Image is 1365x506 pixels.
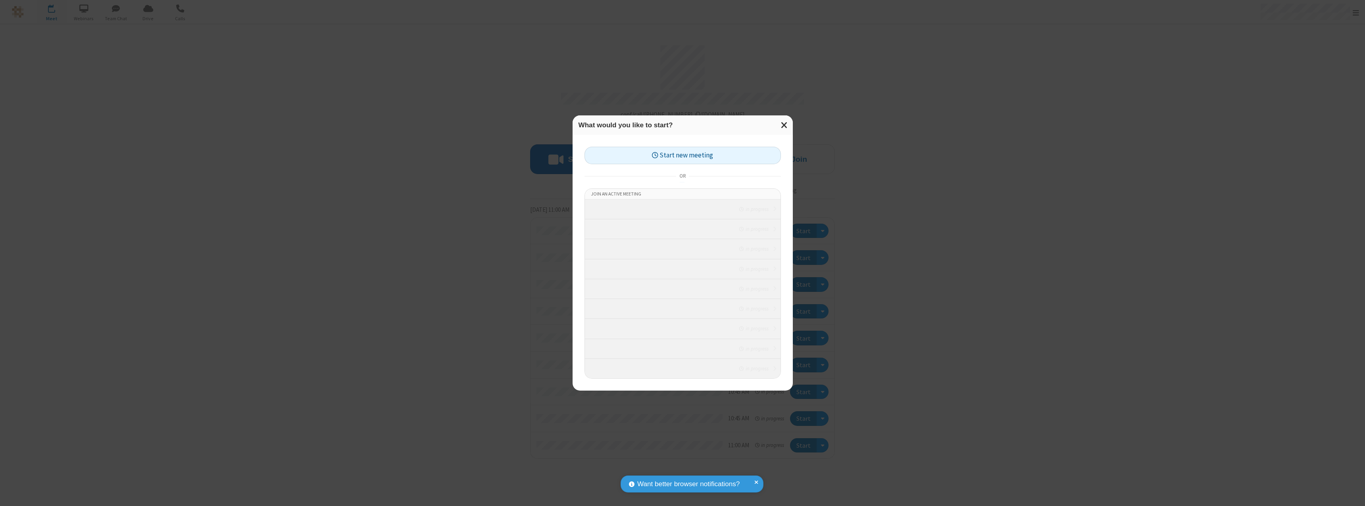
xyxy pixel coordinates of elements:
[739,325,768,332] em: in progress
[776,115,793,135] button: Close modal
[739,205,768,213] em: in progress
[739,285,768,293] em: in progress
[584,147,781,165] button: Start new meeting
[579,121,787,129] h3: What would you like to start?
[739,305,768,312] em: in progress
[739,345,768,353] em: in progress
[739,265,768,273] em: in progress
[739,365,768,372] em: in progress
[739,245,768,253] em: in progress
[676,171,689,182] span: or
[585,189,781,199] li: Join an active meeting
[739,225,768,233] em: in progress
[637,479,740,489] span: Want better browser notifications?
